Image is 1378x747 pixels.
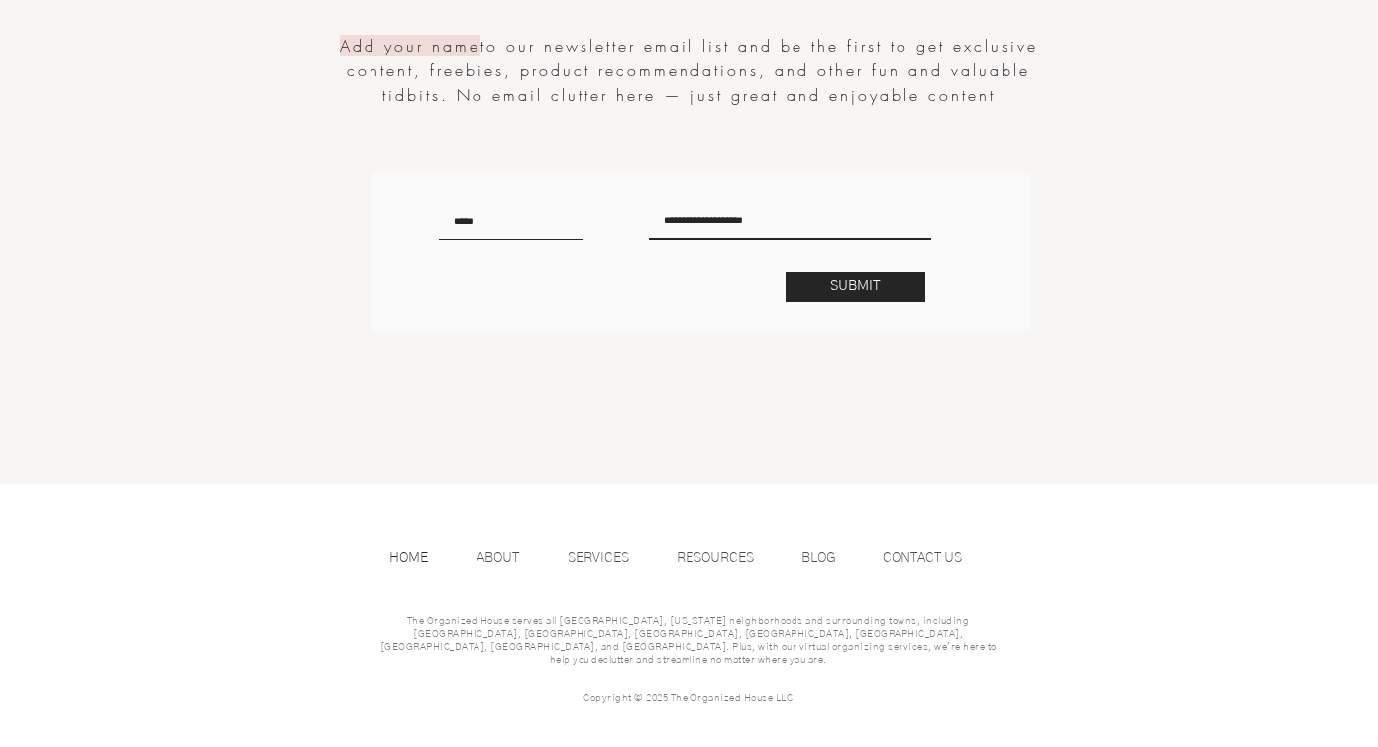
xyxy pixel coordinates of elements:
[379,543,467,573] a: HOME
[873,543,972,573] p: CONTACT US
[792,543,873,573] a: BLOG
[340,35,480,56] span: Add your name
[583,694,793,703] span: Copyright © 2025 The Organized House LLC
[379,543,438,573] p: HOME
[786,272,925,302] button: SUBMIT
[558,543,639,573] p: SERVICES
[830,277,880,297] span: SUBMIT
[467,543,558,573] a: ABOUT
[792,543,846,573] p: BLOG
[667,543,792,573] a: RESOURCES
[667,543,764,573] p: RESOURCES
[467,543,529,573] p: ABOUT
[380,616,997,665] span: The Organized House serves all [GEOGRAPHIC_DATA], [US_STATE] neighborhoods and surrounding towns,...
[873,543,1000,573] a: CONTACT US
[558,543,667,573] a: SERVICES
[379,543,1000,573] nav: Site
[340,35,1038,106] span: to our newsletter email list and be the first to get exclusive content, freebies, product recomme...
